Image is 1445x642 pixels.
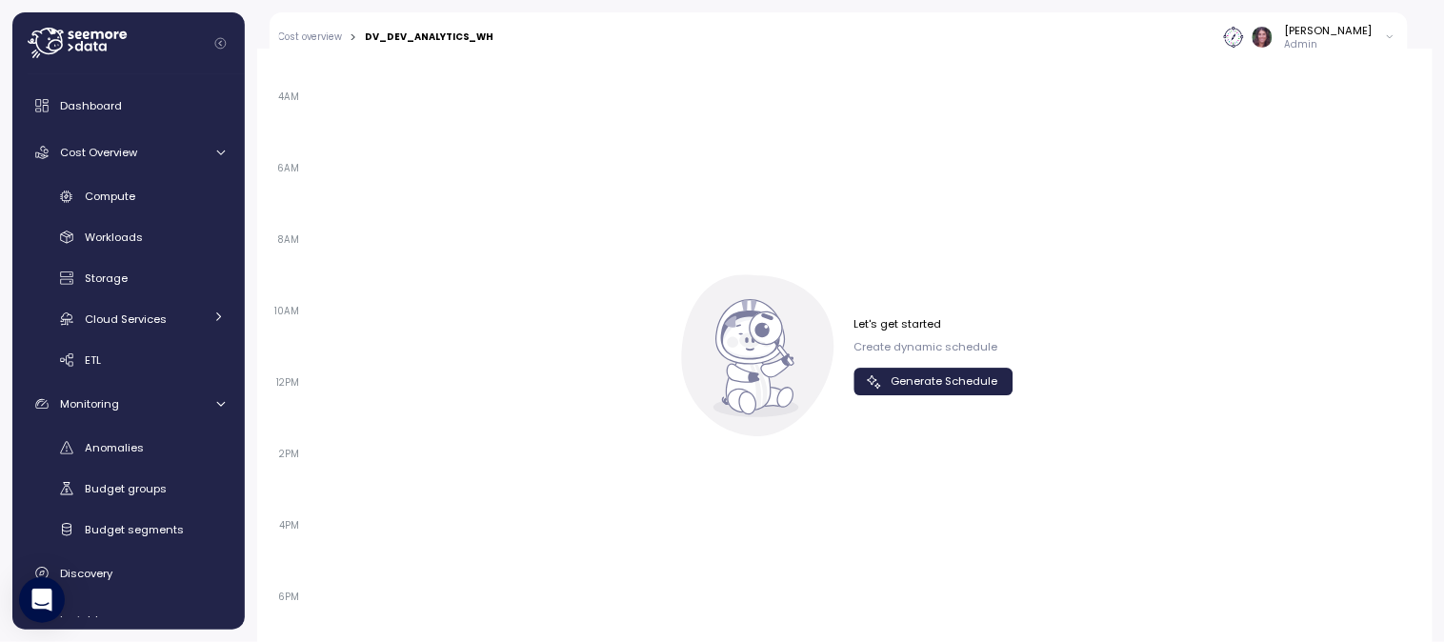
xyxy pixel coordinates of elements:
[1285,23,1373,38] div: [PERSON_NAME]
[20,602,237,640] a: Insights
[274,448,304,460] span: 2PM
[271,376,304,389] span: 12PM
[1253,27,1273,47] img: ACg8ocLDuIZlR5f2kIgtapDwVC7yp445s3OgbrQTIAV7qYj8P05r5pI=s96-c
[365,32,494,42] div: DV_DEV_ANALYTICS_WH
[274,519,304,532] span: 4PM
[273,90,304,103] span: 4AM
[272,233,304,246] span: 8AM
[20,133,237,171] a: Cost Overview
[209,36,232,50] button: Collapse navigation
[854,316,1014,331] p: Let's get started
[20,181,237,212] a: Compute
[351,31,357,44] div: >
[270,305,304,317] span: 10AM
[20,513,237,545] a: Budget segments
[20,222,237,253] a: Workloads
[20,303,237,334] a: Cloud Services
[279,32,343,42] a: Cost overview
[60,396,119,411] span: Monitoring
[20,432,237,464] a: Anomalies
[60,98,122,113] span: Dashboard
[60,145,137,160] span: Cost Overview
[854,368,1014,395] button: Generate Schedule
[20,473,237,505] a: Budget groups
[19,577,65,623] div: Open Intercom Messenger
[20,263,237,294] a: Storage
[85,352,101,368] span: ETL
[854,339,1014,354] p: Create dynamic schedule
[892,369,998,394] span: Generate Schedule
[85,271,128,286] span: Storage
[20,87,237,125] a: Dashboard
[85,311,167,327] span: Cloud Services
[85,230,143,245] span: Workloads
[85,189,135,204] span: Compute
[1285,38,1373,51] p: Admin
[1224,27,1244,47] img: 6791f8edfa6a2c9608b219b1.PNG
[60,566,112,581] span: Discovery
[273,591,304,603] span: 6PM
[272,162,304,174] span: 6AM
[85,481,167,496] span: Budget groups
[85,522,184,537] span: Budget segments
[20,385,237,423] a: Monitoring
[60,612,106,628] span: Insights
[20,554,237,592] a: Discovery
[85,440,144,455] span: Anomalies
[20,344,237,375] a: ETL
